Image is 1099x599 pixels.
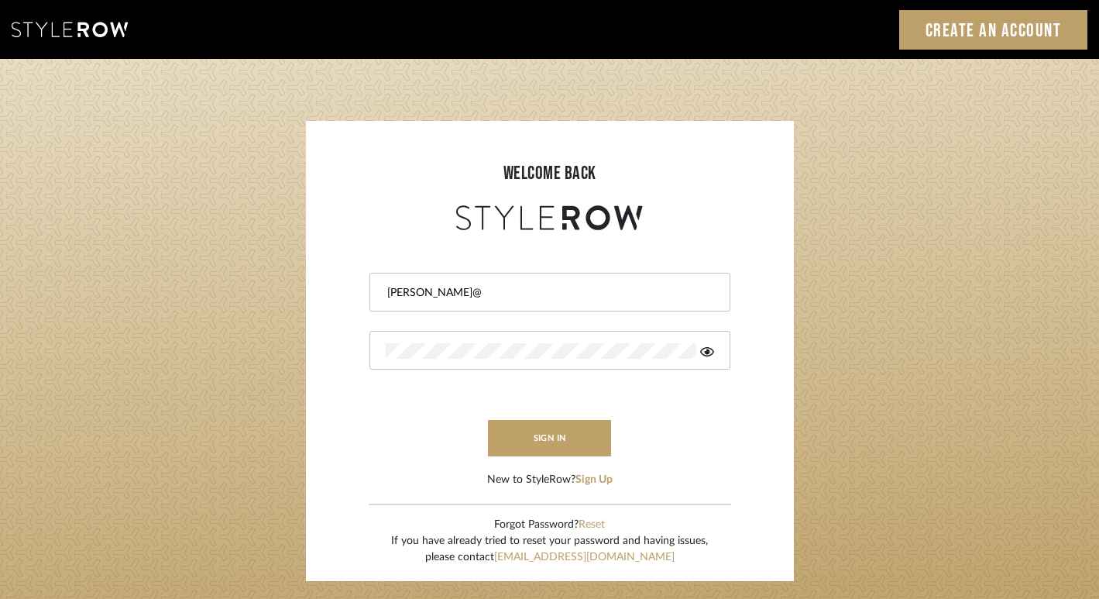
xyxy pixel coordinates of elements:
button: sign in [488,420,612,456]
a: Create an Account [899,10,1088,50]
button: Reset [579,517,605,533]
a: [EMAIL_ADDRESS][DOMAIN_NAME] [494,552,675,563]
div: Forgot Password? [391,517,708,533]
div: New to StyleRow? [487,472,613,488]
div: welcome back [321,160,778,188]
input: Email Address [386,285,710,301]
button: Sign Up [575,472,613,488]
div: If you have already tried to reset your password and having issues, please contact [391,533,708,566]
